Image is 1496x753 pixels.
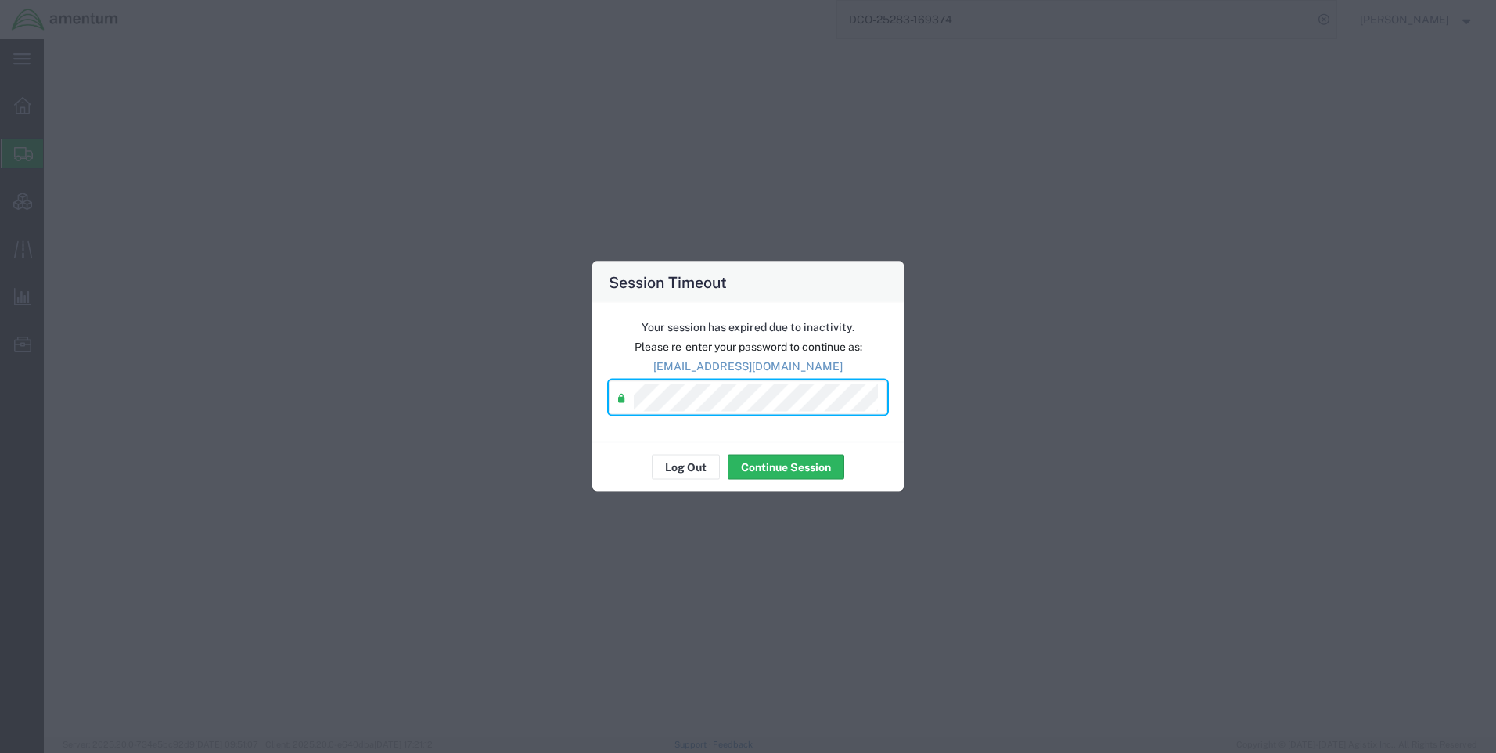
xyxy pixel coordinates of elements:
p: Please re-enter your password to continue as: [609,339,887,355]
button: Continue Session [728,455,844,480]
p: Your session has expired due to inactivity. [609,319,887,336]
button: Log Out [652,455,720,480]
p: [EMAIL_ADDRESS][DOMAIN_NAME] [609,358,887,375]
h4: Session Timeout [609,271,727,294]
